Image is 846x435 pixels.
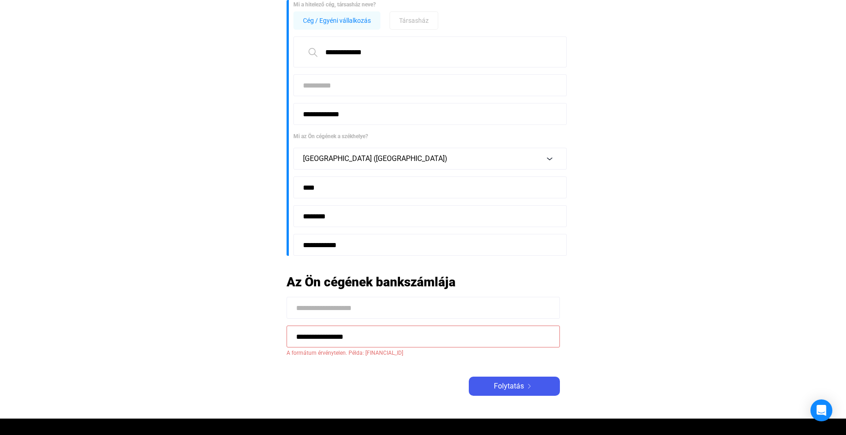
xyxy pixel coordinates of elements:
span: Cég / Egyéni vállalkozás [303,15,371,26]
h2: Az Ön cégének bankszámlája [287,274,560,290]
div: Open Intercom Messenger [810,399,832,421]
button: [GEOGRAPHIC_DATA] ([GEOGRAPHIC_DATA]) [293,148,567,170]
span: Folytatás [494,381,524,392]
span: Társasház [399,15,429,26]
img: arrow-right-white [524,384,535,388]
div: Mi az Ön cégének a székhelye? [293,132,560,141]
button: Cég / Egyéni vállalkozás [293,11,380,30]
button: Folytatásarrow-right-white [469,377,560,396]
span: A formátum érvénytelen. Példa: [FINANCIAL_ID] [287,347,560,358]
button: Társasház [390,11,438,30]
span: [GEOGRAPHIC_DATA] ([GEOGRAPHIC_DATA]) [303,154,447,163]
